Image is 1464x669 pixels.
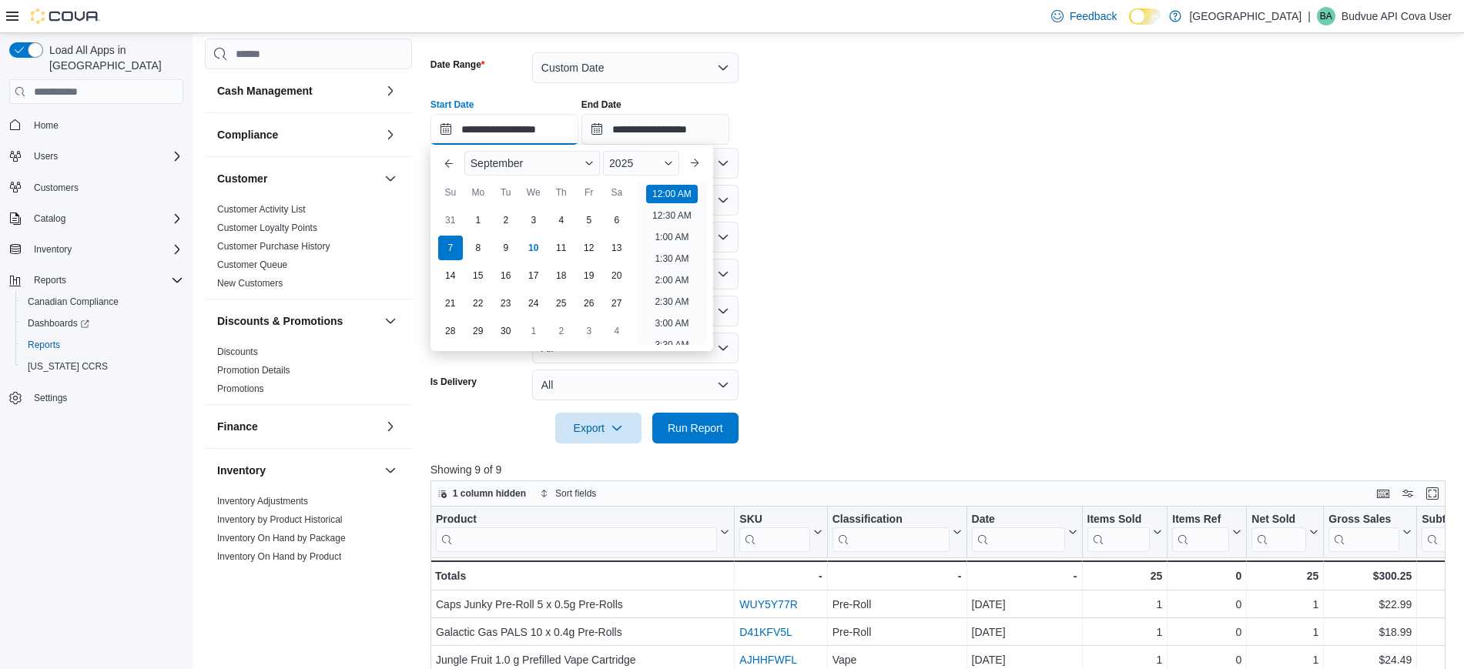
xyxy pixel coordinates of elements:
[832,567,961,585] div: -
[534,484,602,503] button: Sort fields
[217,551,341,562] a: Inventory On Hand by Product
[436,596,729,614] div: Caps Junky Pre-Roll 5 x 0.5g Pre-Rolls
[3,208,189,229] button: Catalog
[739,513,809,552] div: SKU URL
[28,179,85,197] a: Customers
[971,513,1077,552] button: Date
[217,513,343,526] span: Inventory by Product Historical
[217,127,278,142] h3: Compliance
[31,8,100,24] img: Cova
[217,383,264,394] a: Promotions
[494,291,518,316] div: day-23
[34,243,72,256] span: Inventory
[217,346,258,357] a: Discounts
[1172,624,1241,642] div: 0
[205,200,412,299] div: Customer
[549,291,574,316] div: day-25
[1087,513,1162,552] button: Items Sold
[577,208,601,232] div: day-5
[217,171,267,186] h3: Customer
[34,119,59,132] span: Home
[494,208,518,232] div: day-2
[430,59,485,71] label: Date Range
[648,293,695,311] li: 2:30 AM
[1320,7,1332,25] span: BA
[832,596,961,614] div: Pre-Roll
[217,364,290,376] span: Promotion Details
[436,513,717,527] div: Product
[438,263,463,288] div: day-14
[22,357,183,376] span: Washington CCRS
[217,346,258,358] span: Discounts
[430,462,1456,477] p: Showing 9 of 9
[1189,7,1302,25] p: [GEOGRAPHIC_DATA]
[430,376,477,388] label: Is Delivery
[605,236,629,260] div: day-13
[549,319,574,343] div: day-2
[435,567,729,585] div: Totals
[217,533,346,544] a: Inventory On Hand by Package
[521,236,546,260] div: day-10
[436,513,717,552] div: Product
[217,463,266,478] h3: Inventory
[971,513,1064,527] div: Date
[217,383,264,395] span: Promotions
[217,83,378,99] button: Cash Management
[217,365,290,376] a: Promotion Details
[1399,484,1417,503] button: Display options
[668,420,723,436] span: Run Report
[564,413,632,443] span: Export
[1087,596,1162,614] div: 1
[205,343,412,404] div: Discounts & Promotions
[217,569,310,581] span: Inventory Transactions
[1045,1,1123,32] a: Feedback
[1070,8,1117,24] span: Feedback
[466,180,491,205] div: Mo
[971,513,1064,552] div: Date
[43,42,183,73] span: Load All Apps in [GEOGRAPHIC_DATA]
[28,339,60,351] span: Reports
[28,240,78,259] button: Inventory
[605,319,629,343] div: day-4
[577,180,601,205] div: Fr
[1423,484,1442,503] button: Enter fullscreen
[471,157,523,169] span: September
[15,291,189,313] button: Canadian Compliance
[1342,7,1452,25] p: Budvue API Cova User
[1308,7,1311,25] p: |
[438,319,463,343] div: day-28
[437,151,461,176] button: Previous Month
[453,487,526,500] span: 1 column hidden
[739,513,809,527] div: SKU
[717,268,729,280] button: Open list of options
[605,291,629,316] div: day-27
[577,319,601,343] div: day-3
[971,624,1077,642] div: [DATE]
[3,146,189,167] button: Users
[832,513,961,552] button: Classification
[521,263,546,288] div: day-17
[1328,624,1412,642] div: $18.99
[28,147,64,166] button: Users
[28,296,119,308] span: Canadian Compliance
[3,176,189,199] button: Customers
[739,567,822,585] div: -
[1251,513,1306,527] div: Net Sold
[1374,484,1392,503] button: Keyboard shortcuts
[381,461,400,480] button: Inventory
[217,496,308,507] a: Inventory Adjustments
[521,208,546,232] div: day-3
[217,222,317,233] a: Customer Loyalty Points
[466,263,491,288] div: day-15
[494,180,518,205] div: Tu
[464,151,600,176] div: Button. Open the month selector. September is currently selected.
[1129,8,1161,25] input: Dark Mode
[217,532,346,544] span: Inventory On Hand by Package
[1251,513,1306,552] div: Net Sold
[431,484,532,503] button: 1 column hidden
[217,259,287,271] span: Customer Queue
[22,293,183,311] span: Canadian Compliance
[971,596,1077,614] div: [DATE]
[1172,513,1241,552] button: Items Ref
[832,513,949,527] div: Classification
